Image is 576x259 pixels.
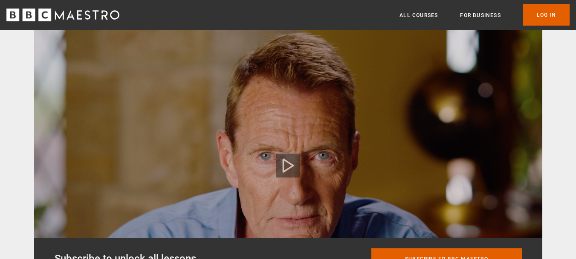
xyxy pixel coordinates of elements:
a: Log In [523,4,570,26]
svg: BBC Maestro [6,9,119,21]
a: For business [460,11,501,20]
nav: Primary [399,4,570,26]
a: All Courses [399,11,438,20]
